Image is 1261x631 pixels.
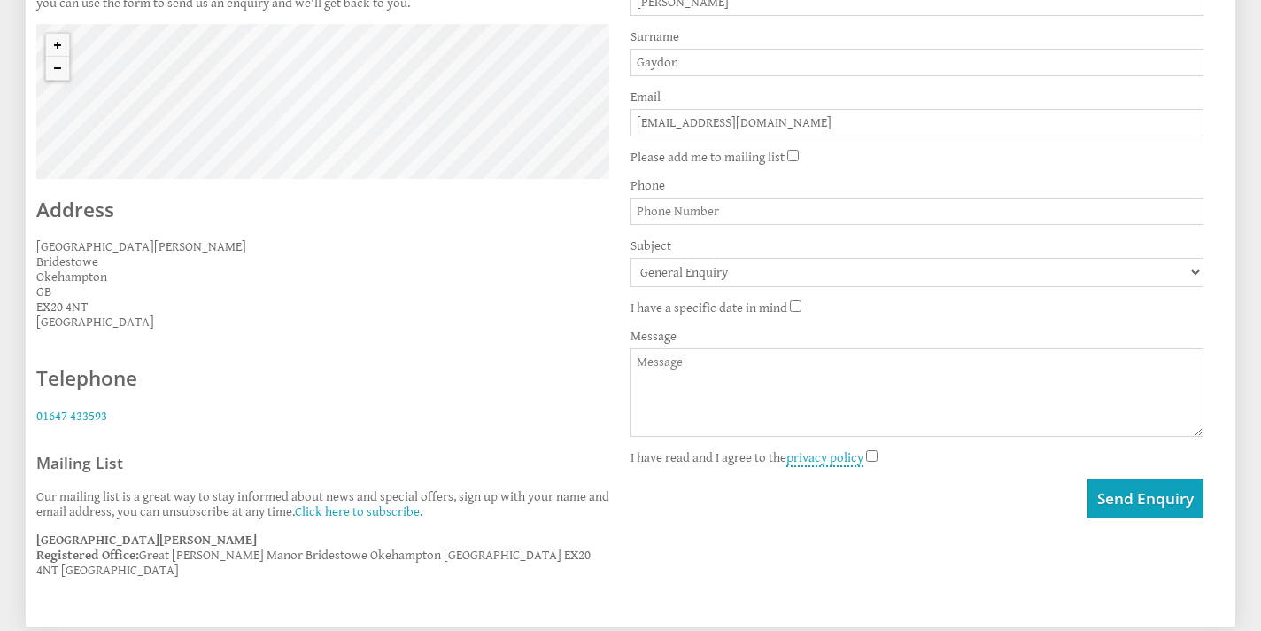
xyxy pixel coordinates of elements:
[36,196,609,223] h2: Address
[295,504,420,519] a: Click here to subscribe
[36,533,609,578] p: Great [PERSON_NAME] Manor Bridestowe Okehampton [GEOGRAPHIC_DATA] EX20 4NT [GEOGRAPHIC_DATA]
[630,178,1203,193] label: Phone
[36,409,107,424] a: 01647 433593
[630,198,1203,225] input: Phone Number
[630,109,1203,136] input: Email Address
[630,450,863,465] label: I have read and I agree to the
[36,24,609,179] canvas: Map
[630,329,1203,344] label: Message
[46,57,69,80] button: Zoom out
[1087,479,1203,518] button: Send Enquiry
[36,364,302,392] h2: Telephone
[36,489,609,519] p: Our mailing list is a great way to stay informed about news and special offers, sign up with your...
[630,49,1203,76] input: Surname
[630,90,1203,105] label: Email
[36,239,609,330] p: [GEOGRAPHIC_DATA][PERSON_NAME] Bridestowe Okehampton GB EX20 4NT [GEOGRAPHIC_DATA]
[46,34,69,57] button: Zoom in
[786,450,863,467] a: privacy policy
[630,238,1203,253] label: Subject
[36,533,257,548] strong: [GEOGRAPHIC_DATA][PERSON_NAME]
[630,150,785,165] label: Please add me to mailing list
[36,452,609,473] h3: Mailing List
[630,300,787,315] label: I have a specific date in mind
[630,29,1203,44] label: Surname
[36,548,139,563] strong: Registered Office:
